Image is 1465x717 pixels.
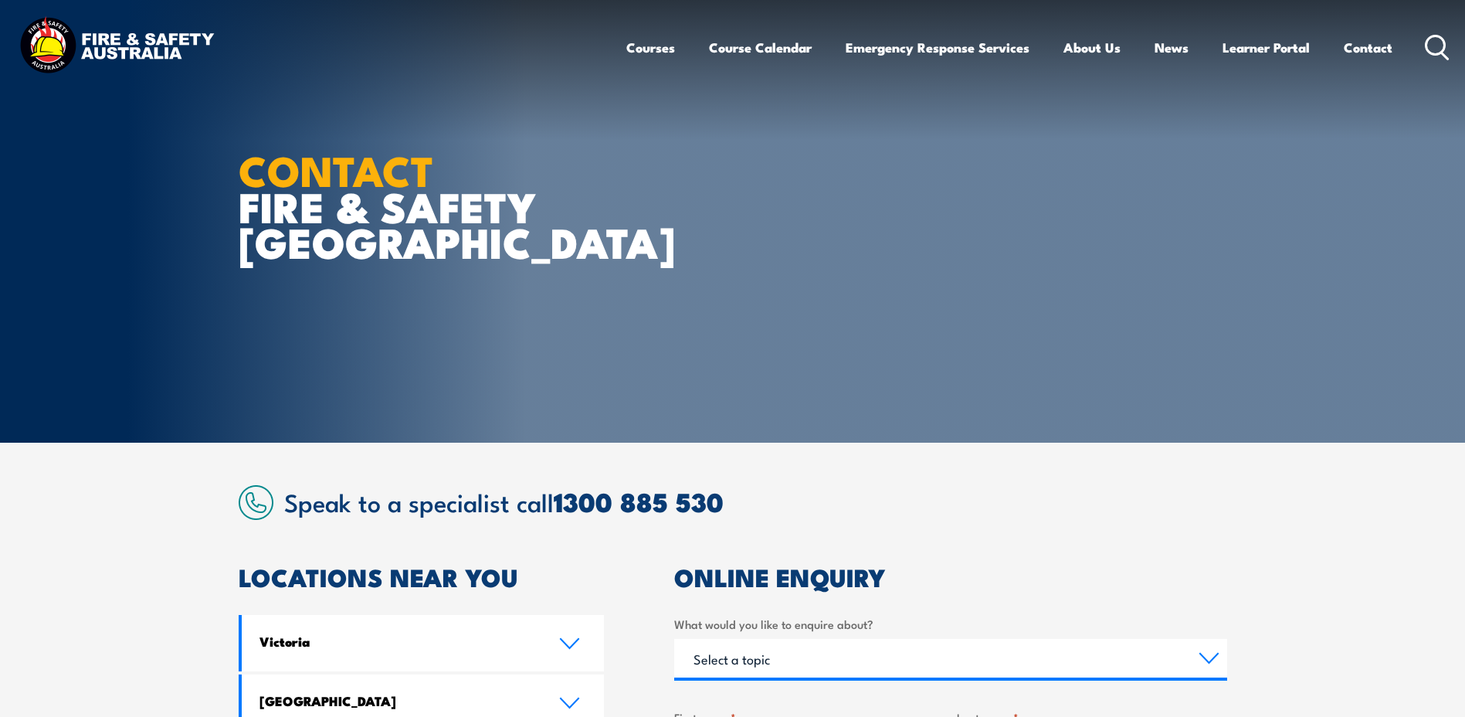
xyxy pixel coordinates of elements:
[1223,27,1310,68] a: Learner Portal
[239,137,434,201] strong: CONTACT
[239,566,605,587] h2: LOCATIONS NEAR YOU
[674,615,1227,633] label: What would you like to enquire about?
[554,481,724,522] a: 1300 885 530
[846,27,1029,68] a: Emergency Response Services
[709,27,812,68] a: Course Calendar
[1344,27,1392,68] a: Contact
[1155,27,1189,68] a: News
[284,488,1227,515] h2: Speak to a specialist call
[674,566,1227,587] h2: ONLINE ENQUIRY
[626,27,675,68] a: Courses
[239,151,620,260] h1: FIRE & SAFETY [GEOGRAPHIC_DATA]
[1063,27,1121,68] a: About Us
[259,633,536,650] h4: Victoria
[259,692,536,709] h4: [GEOGRAPHIC_DATA]
[242,615,605,671] a: Victoria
